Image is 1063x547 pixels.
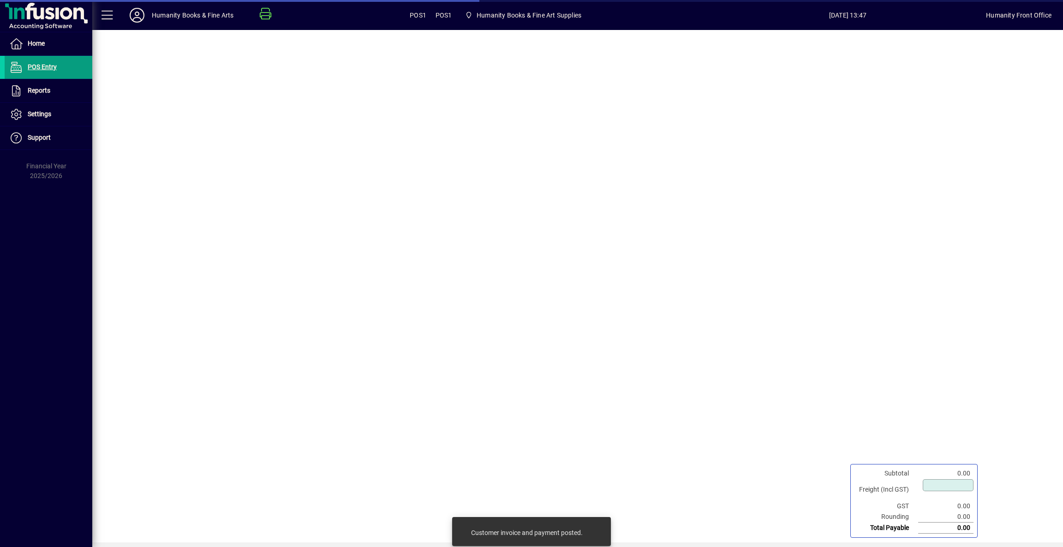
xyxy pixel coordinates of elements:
div: Humanity Books & Fine Arts [152,8,234,23]
span: Humanity Books & Fine Art Supplies [477,8,581,23]
div: Customer invoice and payment posted. [471,528,583,537]
a: Support [5,126,92,149]
span: [DATE] 13:47 [709,8,986,23]
span: Home [28,40,45,47]
td: 0.00 [918,511,973,523]
a: Home [5,32,92,55]
span: Reports [28,87,50,94]
td: 0.00 [918,468,973,479]
td: Total Payable [854,523,918,534]
td: Rounding [854,511,918,523]
span: Humanity Books & Fine Art Supplies [461,7,585,24]
span: Support [28,134,51,141]
span: Settings [28,110,51,118]
a: Reports [5,79,92,102]
td: Freight (Incl GST) [854,479,918,501]
div: Humanity Front Office [986,8,1051,23]
td: 0.00 [918,523,973,534]
button: Profile [122,7,152,24]
td: GST [854,501,918,511]
span: POS Entry [28,63,57,71]
a: Settings [5,103,92,126]
span: POS1 [410,8,426,23]
td: Subtotal [854,468,918,479]
td: 0.00 [918,501,973,511]
span: POS1 [436,8,452,23]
